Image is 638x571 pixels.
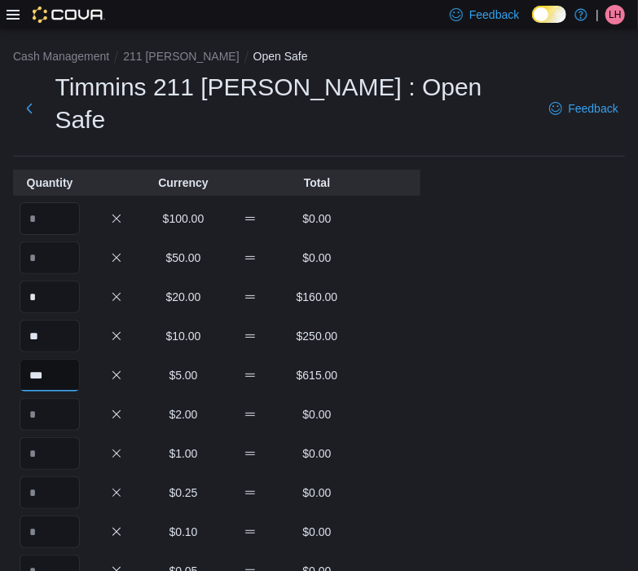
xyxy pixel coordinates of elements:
[20,320,80,352] input: Quantity
[287,175,347,191] p: Total
[287,485,347,501] p: $0.00
[153,406,213,423] p: $2.00
[153,328,213,344] p: $10.00
[287,289,347,305] p: $160.00
[532,6,566,23] input: Dark Mode
[20,359,80,392] input: Quantity
[153,367,213,383] p: $5.00
[20,476,80,509] input: Quantity
[13,50,109,63] button: Cash Management
[532,23,533,24] span: Dark Mode
[153,175,213,191] p: Currency
[153,445,213,462] p: $1.00
[153,289,213,305] p: $20.00
[287,406,347,423] p: $0.00
[20,241,80,274] input: Quantity
[13,48,625,68] nav: An example of EuiBreadcrumbs
[469,7,519,23] span: Feedback
[153,250,213,266] p: $50.00
[253,50,308,63] button: Open Safe
[543,92,625,125] a: Feedback
[569,100,618,117] span: Feedback
[20,281,80,313] input: Quantity
[287,250,347,266] p: $0.00
[605,5,625,24] div: Landon Hayes
[123,50,239,63] button: 211 [PERSON_NAME]
[287,210,347,227] p: $0.00
[13,92,45,125] button: Next
[153,210,213,227] p: $100.00
[20,516,80,548] input: Quantity
[287,445,347,462] p: $0.00
[55,71,532,136] h1: Timmins 211 [PERSON_NAME] : Open Safe
[20,437,80,470] input: Quantity
[20,175,80,191] p: Quantity
[33,7,105,23] img: Cova
[20,398,80,431] input: Quantity
[20,202,80,235] input: Quantity
[287,328,347,344] p: $250.00
[287,524,347,540] p: $0.00
[287,367,347,383] p: $615.00
[153,485,213,501] p: $0.25
[609,5,621,24] span: LH
[153,524,213,540] p: $0.10
[596,5,599,24] p: |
